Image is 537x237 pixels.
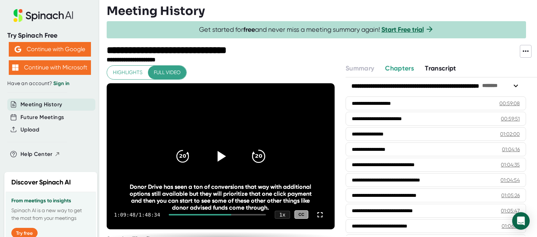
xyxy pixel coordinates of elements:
[502,146,520,153] div: 01:04:16
[11,207,90,222] p: Spinach AI is a new way to get the most from your meetings
[501,192,520,199] div: 01:05:26
[346,64,374,73] button: Summary
[512,212,530,230] div: Open Intercom Messenger
[20,126,39,134] button: Upload
[9,60,91,75] button: Continue with Microsoft
[20,113,64,122] button: Future Meetings
[425,64,456,73] button: Transcript
[500,176,520,184] div: 01:04:54
[129,183,312,211] div: Donor Drive has seen a ton of conversions that way with additional options still available but th...
[20,150,60,158] button: Help Center
[154,68,180,77] span: Full video
[294,210,308,219] div: CC
[11,198,90,204] h3: From meetings to insights
[11,177,71,187] h2: Discover Spinach AI
[346,64,374,72] span: Summary
[385,64,414,72] span: Chapters
[243,26,255,34] b: free
[113,68,142,77] span: Highlights
[501,161,520,168] div: 01:04:35
[501,115,520,122] div: 00:59:51
[148,66,186,79] button: Full video
[500,130,520,138] div: 01:02:00
[7,80,92,87] div: Have an account?
[53,80,69,87] a: Sign in
[385,64,414,73] button: Chapters
[199,26,434,34] span: Get started for and never miss a meeting summary again!
[381,26,424,34] a: Start Free trial
[7,31,92,40] div: Try Spinach Free
[275,211,290,219] div: 1 x
[20,100,62,109] button: Meeting History
[502,222,520,230] div: 01:06:01
[107,66,148,79] button: Highlights
[107,4,205,18] h3: Meeting History
[15,46,21,53] img: Aehbyd4JwY73AAAAAElFTkSuQmCC
[20,150,53,158] span: Help Center
[499,100,520,107] div: 00:59:08
[425,64,456,72] span: Transcript
[501,207,520,214] div: 01:05:47
[9,42,91,57] button: Continue with Google
[114,212,160,218] div: 1:09:48 / 1:48:34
